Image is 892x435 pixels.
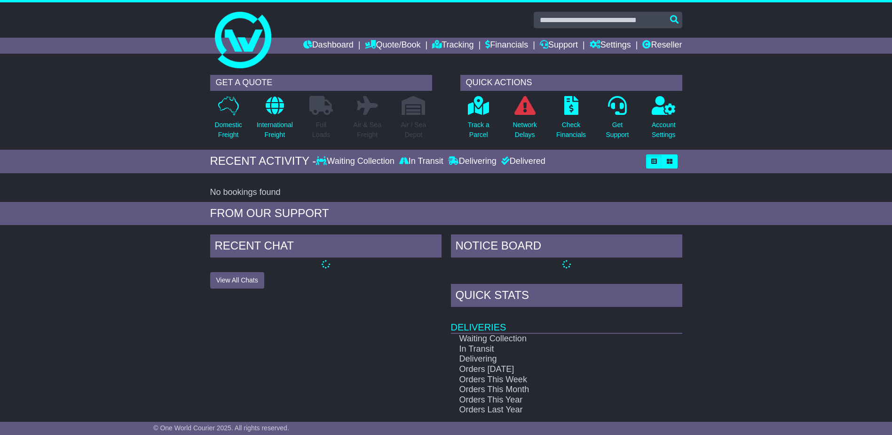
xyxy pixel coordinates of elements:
td: Waiting Collection [451,333,649,344]
td: Deliveries [451,309,682,333]
td: Orders This Month [451,385,649,395]
button: View All Chats [210,272,264,289]
a: Financials [485,38,528,54]
a: CheckFinancials [556,96,586,145]
a: Tracking [432,38,474,54]
td: Orders Last Year [451,405,649,415]
p: Full Loads [309,120,333,140]
p: Domestic Freight [214,120,242,140]
div: RECENT CHAT [210,234,442,260]
a: Reseller [642,38,682,54]
a: InternationalFreight [256,96,293,145]
div: Waiting Collection [316,156,396,167]
p: International Freight [257,120,293,140]
div: RECENT ACTIVITY - [210,154,316,168]
div: Delivered [499,156,545,167]
p: Get Support [606,120,629,140]
p: Check Financials [556,120,586,140]
div: No bookings found [210,187,682,198]
p: Air & Sea Freight [354,120,381,140]
div: NOTICE BOARD [451,234,682,260]
p: Track a Parcel [468,120,489,140]
div: In Transit [397,156,446,167]
p: Network Delays [513,120,537,140]
p: Account Settings [652,120,676,140]
a: NetworkDelays [512,96,537,145]
a: Dashboard [303,38,354,54]
td: Orders This Year [451,395,649,405]
a: GetSupport [605,96,629,145]
a: Settings [590,38,631,54]
a: Support [540,38,578,54]
span: © One World Courier 2025. All rights reserved. [153,424,289,432]
p: Air / Sea Depot [401,120,426,140]
div: FROM OUR SUPPORT [210,207,682,220]
div: GET A QUOTE [210,75,432,91]
a: Track aParcel [467,96,490,145]
td: Orders [DATE] [451,364,649,375]
div: Quick Stats [451,284,682,309]
a: Quote/Book [365,38,420,54]
td: Delivering [451,354,649,364]
td: In Transit [451,344,649,354]
a: DomesticFreight [214,96,242,145]
div: Delivering [446,156,499,167]
td: Orders This Week [451,375,649,385]
div: QUICK ACTIONS [460,75,682,91]
a: AccountSettings [651,96,676,145]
